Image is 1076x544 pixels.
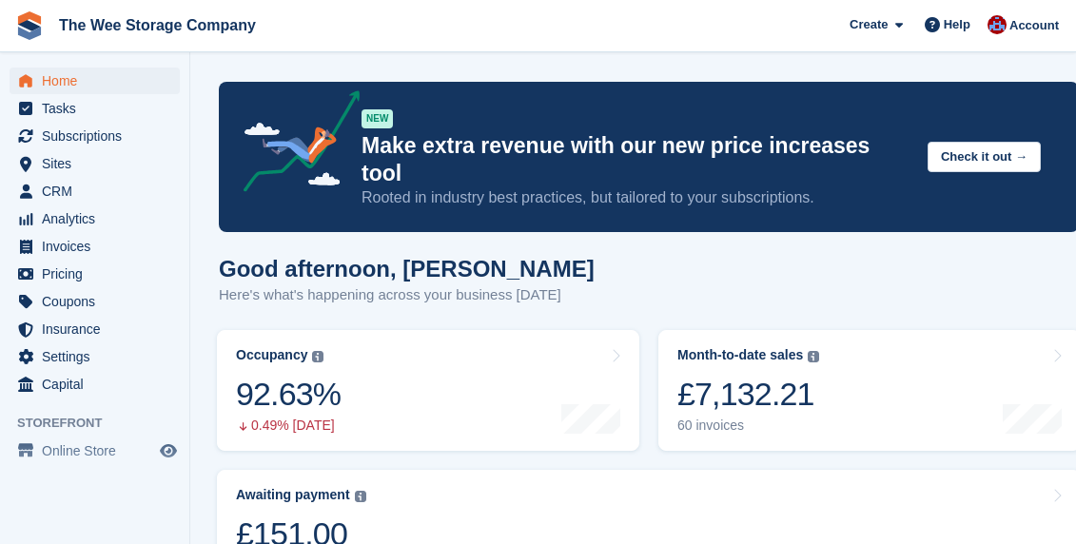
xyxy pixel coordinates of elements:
span: Invoices [42,233,156,260]
div: 92.63% [236,375,341,414]
a: menu [10,343,180,370]
a: Occupancy 92.63% 0.49% [DATE] [217,330,639,451]
a: menu [10,123,180,149]
span: Storefront [17,414,189,433]
h1: Good afternoon, [PERSON_NAME] [219,256,595,282]
button: Check it out → [928,142,1041,173]
div: 0.49% [DATE] [236,418,341,434]
p: Make extra revenue with our new price increases tool [362,132,912,187]
a: menu [10,150,180,177]
a: menu [10,205,180,232]
span: Tasks [42,95,156,122]
div: £7,132.21 [677,375,819,414]
div: 60 invoices [677,418,819,434]
img: icon-info-grey-7440780725fd019a000dd9b08b2336e03edf1995a4989e88bcd33f0948082b44.svg [312,351,323,362]
a: menu [10,68,180,94]
span: Account [1009,16,1059,35]
div: NEW [362,109,393,128]
span: Pricing [42,261,156,287]
img: stora-icon-8386f47178a22dfd0bd8f6a31ec36ba5ce8667c1dd55bd0f319d3a0aa187defe.svg [15,11,44,40]
a: Preview store [157,439,180,462]
a: menu [10,95,180,122]
img: icon-info-grey-7440780725fd019a000dd9b08b2336e03edf1995a4989e88bcd33f0948082b44.svg [808,351,819,362]
span: Sites [42,150,156,177]
a: menu [10,316,180,342]
span: Create [850,15,888,34]
span: Subscriptions [42,123,156,149]
span: Help [944,15,970,34]
img: price-adjustments-announcement-icon-8257ccfd72463d97f412b2fc003d46551f7dbcb40ab6d574587a9cd5c0d94... [227,90,361,199]
a: menu [10,371,180,398]
p: Rooted in industry best practices, but tailored to your subscriptions. [362,187,912,208]
a: menu [10,261,180,287]
a: menu [10,288,180,315]
span: Capital [42,371,156,398]
a: The Wee Storage Company [51,10,264,41]
span: Insurance [42,316,156,342]
a: menu [10,178,180,204]
span: Analytics [42,205,156,232]
p: Here's what's happening across your business [DATE] [219,284,595,306]
span: CRM [42,178,156,204]
a: menu [10,437,180,464]
span: Settings [42,343,156,370]
img: Scott Ritchie [988,15,1007,34]
img: icon-info-grey-7440780725fd019a000dd9b08b2336e03edf1995a4989e88bcd33f0948082b44.svg [355,491,366,502]
div: Occupancy [236,347,307,363]
div: Awaiting payment [236,487,350,503]
span: Online Store [42,437,156,464]
a: menu [10,233,180,260]
span: Home [42,68,156,94]
span: Coupons [42,288,156,315]
div: Month-to-date sales [677,347,803,363]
